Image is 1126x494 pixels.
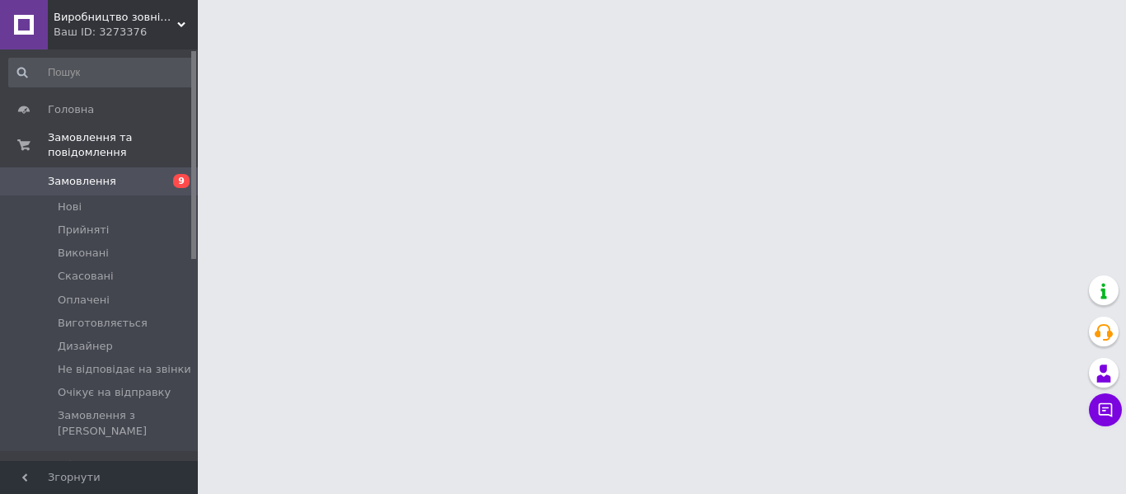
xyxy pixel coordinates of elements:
[8,58,195,87] input: Пошук
[58,269,114,284] span: Скасовані
[48,130,198,160] span: Замовлення та повідомлення
[58,385,171,400] span: Очікує на відправку
[48,174,116,189] span: Замовлення
[58,293,110,308] span: Оплачені
[58,339,113,354] span: Дизайнер
[173,174,190,188] span: 9
[1089,393,1122,426] button: Чат з покупцем
[54,10,177,25] span: Виробництво зовнішньої реклами і не тільки
[58,408,193,438] span: Замовлення з [PERSON_NAME]
[58,362,191,377] span: Не відповідає на звінки
[48,102,94,117] span: Головна
[54,25,198,40] div: Ваш ID: 3273376
[58,223,109,238] span: Прийняті
[58,316,148,331] span: Виготовляється
[58,246,109,261] span: Виконані
[48,458,128,473] span: Повідомлення
[58,200,82,214] span: Нові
